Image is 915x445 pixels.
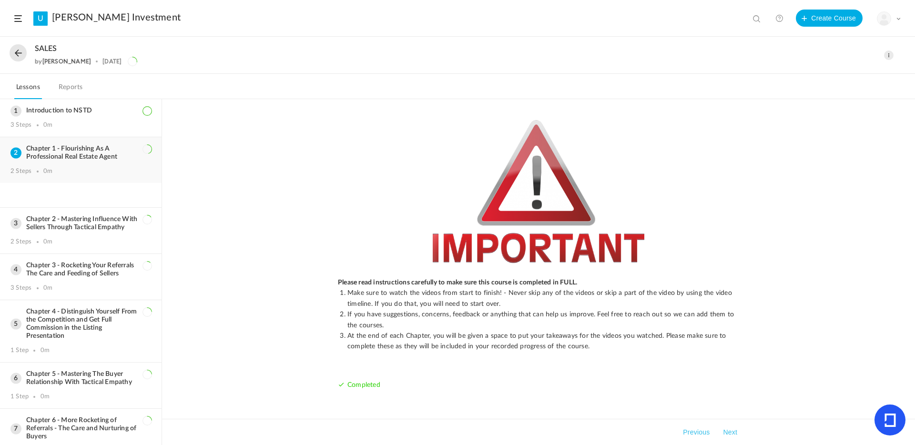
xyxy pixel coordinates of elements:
div: 1 Step [10,347,29,354]
div: 0m [43,284,52,292]
a: [PERSON_NAME] Investment [52,12,181,23]
a: [PERSON_NAME] [42,58,91,65]
strong: Please read instructions carefully to make sure this course is completed in FULL. [338,279,577,286]
img: user-image.png [877,12,891,25]
span: Completed [347,382,380,388]
h3: Chapter 1 - Flourishing As A Professional Real Estate Agent [10,145,151,161]
div: 0m [41,393,50,401]
button: Next [721,426,739,438]
li: Make sure to watch the videos from start to finish! - Never skip any of the videos or skip a part... [347,288,739,309]
h3: Chapter 2 - Mastering Influence With Sellers Through Tactical Empathy [10,215,151,232]
div: 1 Step [10,393,29,401]
h3: Introduction to NSTD [10,107,151,115]
a: Reports [57,81,85,99]
div: 0m [43,121,52,129]
div: 2 Steps [10,238,31,246]
li: At the end of each Chapter, you will be given a space to put your takeaways for the videos you wa... [347,331,739,352]
a: Lessons [14,81,42,99]
li: If you have suggestions, concerns, feedback or anything that can help us improve. Feel free to re... [347,309,739,331]
div: 2 Steps [10,168,31,175]
div: [DATE] [102,58,122,65]
div: 3 Steps [10,121,31,129]
h3: Chapter 5 - Mastering The Buyer Relationship With Tactical Empathy [10,370,151,386]
div: 0m [43,238,52,246]
h3: Chapter 6 - More Rocketing of Referrals - The Care and Nurturing of Buyers [10,416,151,441]
div: 0m [41,347,50,354]
h3: Chapter 4 - Distinguish Yourself From the Competition and Get Full Commission in the Listing Pres... [10,308,151,340]
div: 0m [43,168,52,175]
button: Previous [681,426,712,438]
h3: Chapter 3 - Rocketing Your Referrals The Care and Feeding of Sellers [10,262,151,278]
div: 3 Steps [10,284,31,292]
button: Create Course [796,10,863,27]
img: another-word-for-important-image-e1480416650669.png [338,120,739,263]
a: U [33,11,48,26]
div: by [35,58,91,65]
span: SALES [35,44,57,53]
